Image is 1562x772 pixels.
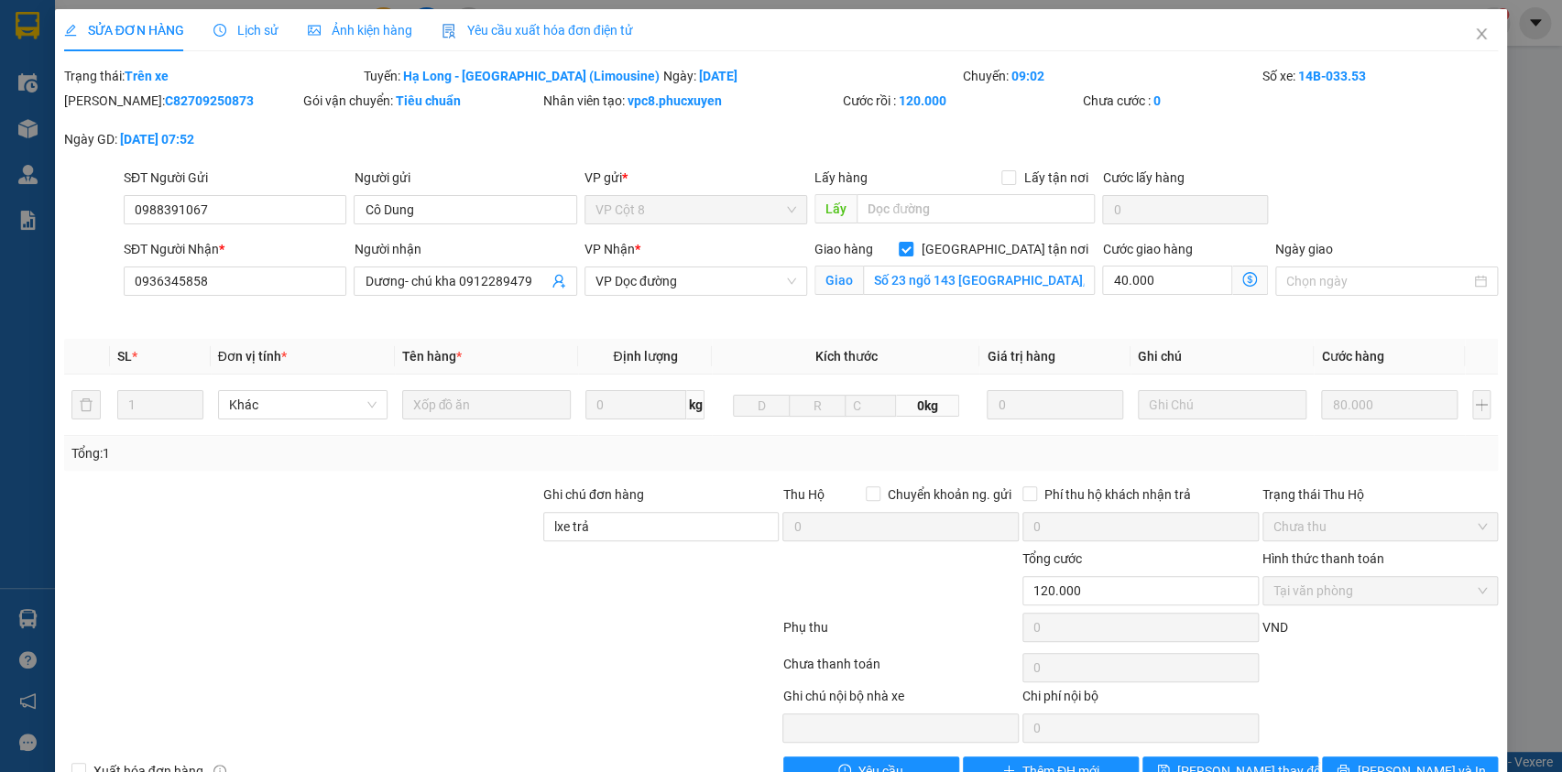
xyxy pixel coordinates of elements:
[1016,168,1095,188] span: Lấy tận nơi
[543,512,780,541] input: Ghi chú đơn hàng
[584,242,635,256] span: VP Nhận
[64,91,300,111] div: [PERSON_NAME]:
[1286,271,1470,291] input: Ngày giao
[124,239,346,259] div: SĐT Người Nhận
[213,23,279,38] span: Lịch sử
[64,24,77,37] span: edit
[543,487,644,502] label: Ghi chú đơn hàng
[1011,69,1044,83] b: 09:02
[402,390,572,419] input: VD: Bàn, Ghế
[165,93,254,108] b: C82709250873
[362,66,661,86] div: Tuyến:
[442,24,456,38] img: icon
[814,242,873,256] span: Giao hàng
[71,390,101,419] button: delete
[628,93,722,108] b: vpc8.phucxuyen
[125,69,169,83] b: Trên xe
[789,395,846,417] input: R
[402,349,462,364] span: Tên hàng
[1022,551,1082,566] span: Tổng cước
[543,91,839,111] div: Nhân viên tạo:
[120,132,194,147] b: [DATE] 07:52
[1102,266,1232,295] input: Cước giao hàng
[552,274,566,288] span: user-add
[229,391,377,419] span: Khác
[1082,91,1318,111] div: Chưa cước :
[308,23,412,38] span: Ảnh kiện hàng
[843,91,1079,111] div: Cước rồi :
[64,23,184,38] span: SỬA ĐƠN HÀNG
[354,168,576,188] div: Người gửi
[1138,390,1307,419] input: Ghi Chú
[403,69,660,83] b: Hạ Long - [GEOGRAPHIC_DATA] (Limousine)
[1474,27,1489,41] span: close
[814,194,857,223] span: Lấy
[1131,339,1315,375] th: Ghi chú
[213,24,226,37] span: clock-circle
[1102,242,1192,256] label: Cước giao hàng
[845,395,896,417] input: C
[857,194,1095,223] input: Dọc đường
[71,443,604,463] div: Tổng: 1
[814,170,868,185] span: Lấy hàng
[218,349,287,364] span: Đơn vị tính
[1321,349,1383,364] span: Cước hàng
[814,266,863,295] span: Giao
[863,266,1095,295] input: Giao tận nơi
[686,390,705,419] span: kg
[1102,195,1268,224] input: Cước lấy hàng
[1262,484,1499,505] div: Trạng thái Thu Hộ
[987,390,1122,419] input: 0
[595,267,796,295] span: VP Dọc đường
[64,129,300,149] div: Ngày GD:
[1022,686,1259,713] div: Chi phí nội bộ
[733,395,790,417] input: D
[396,93,461,108] b: Tiêu chuẩn
[1037,484,1198,505] span: Phí thu hộ khách nhận trả
[613,349,677,364] span: Định lượng
[1275,242,1333,256] label: Ngày giao
[1261,66,1501,86] div: Số xe:
[1262,620,1288,635] span: VND
[1242,272,1257,287] span: dollar-circle
[354,239,576,259] div: Người nhận
[1273,513,1488,540] span: Chưa thu
[303,91,540,111] div: Gói vận chuyển:
[1273,577,1488,604] span: Tại văn phòng
[1262,551,1384,566] label: Hình thức thanh toán
[584,168,807,188] div: VP gửi
[699,69,737,83] b: [DATE]
[1456,9,1507,60] button: Close
[896,395,958,417] span: 0kg
[661,66,961,86] div: Ngày:
[987,349,1054,364] span: Giá trị hàng
[1298,69,1366,83] b: 14B-033.53
[913,239,1095,259] span: [GEOGRAPHIC_DATA] tận nơi
[62,66,362,86] div: Trạng thái:
[782,487,824,502] span: Thu Hộ
[899,93,946,108] b: 120.000
[1152,93,1160,108] b: 0
[442,23,633,38] span: Yêu cầu xuất hóa đơn điện tử
[117,349,132,364] span: SL
[961,66,1261,86] div: Chuyến:
[1321,390,1457,419] input: 0
[880,484,1019,505] span: Chuyển khoản ng. gửi
[595,196,796,223] span: VP Cột 8
[1472,390,1491,419] button: plus
[308,24,321,37] span: picture
[1102,170,1184,185] label: Cước lấy hàng
[814,349,877,364] span: Kích thước
[782,686,1019,713] div: Ghi chú nội bộ nhà xe
[124,168,346,188] div: SĐT Người Gửi
[781,617,1021,649] div: Phụ thu
[781,654,1021,686] div: Chưa thanh toán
